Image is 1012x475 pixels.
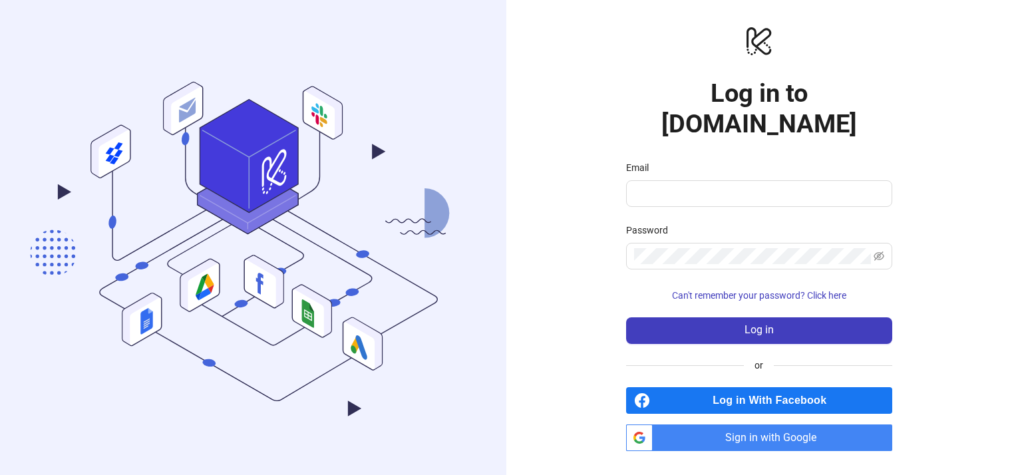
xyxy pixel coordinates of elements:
[672,290,846,301] span: Can't remember your password? Click here
[874,251,884,261] span: eye-invisible
[626,78,892,139] h1: Log in to [DOMAIN_NAME]
[626,317,892,344] button: Log in
[655,387,892,414] span: Log in With Facebook
[744,358,774,373] span: or
[626,160,657,175] label: Email
[626,424,892,451] a: Sign in with Google
[626,387,892,414] a: Log in With Facebook
[626,290,892,301] a: Can't remember your password? Click here
[626,223,677,237] label: Password
[658,424,892,451] span: Sign in with Google
[634,186,882,202] input: Email
[634,248,871,264] input: Password
[745,324,774,336] span: Log in
[626,285,892,307] button: Can't remember your password? Click here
